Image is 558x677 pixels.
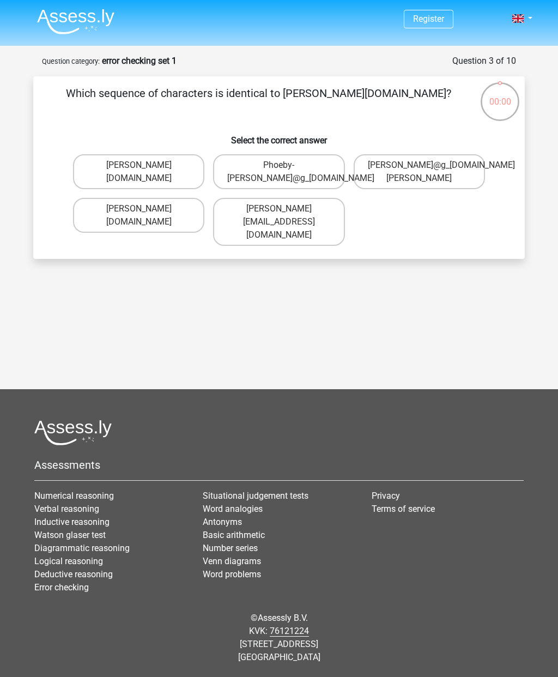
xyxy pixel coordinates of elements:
[372,504,435,514] a: Terms of service
[480,81,520,108] div: 00:00
[354,154,485,189] label: [PERSON_NAME]@g_[DOMAIN_NAME][PERSON_NAME]
[102,56,177,66] strong: error checking set 1
[203,491,308,501] a: Situational judgement tests
[452,55,516,68] div: Question 3 of 10
[51,126,507,146] h6: Select the correct answer
[203,543,258,553] a: Number series
[42,57,100,65] small: Question category:
[34,556,103,566] a: Logical reasoning
[34,504,99,514] a: Verbal reasoning
[203,517,242,527] a: Antonyms
[34,582,89,593] a: Error checking
[372,491,400,501] a: Privacy
[203,530,265,540] a: Basic arithmetic
[258,613,308,623] a: Assessly B.V.
[37,9,114,34] img: Assessly
[203,556,261,566] a: Venn diagrams
[73,198,204,233] label: [PERSON_NAME][DOMAIN_NAME]
[213,154,344,189] label: Phoeby-[PERSON_NAME]@g_[DOMAIN_NAME]
[26,603,532,673] div: © KVK: [STREET_ADDRESS] [GEOGRAPHIC_DATA]
[34,543,130,553] a: Diagrammatic reasoning
[413,14,444,24] a: Register
[34,569,113,579] a: Deductive reasoning
[73,154,204,189] label: [PERSON_NAME][DOMAIN_NAME]
[213,198,344,246] label: [PERSON_NAME][EMAIL_ADDRESS][DOMAIN_NAME]
[34,458,524,472] h5: Assessments
[51,85,466,118] p: Which sequence of characters is identical to [PERSON_NAME][DOMAIN_NAME]?
[203,504,263,514] a: Word analogies
[34,420,112,445] img: Assessly logo
[34,491,114,501] a: Numerical reasoning
[34,517,110,527] a: Inductive reasoning
[203,569,261,579] a: Word problems
[34,530,106,540] a: Watson glaser test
